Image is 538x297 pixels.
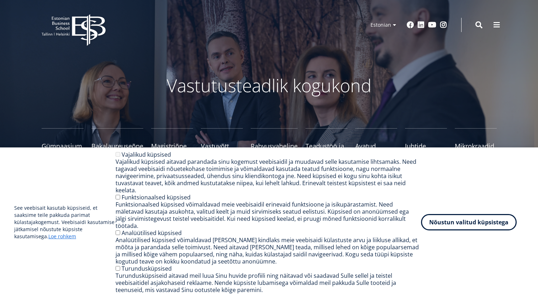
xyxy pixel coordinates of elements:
a: Rahvusvaheline kogemus [251,128,298,157]
a: Instagram [440,21,447,28]
label: Vajalikud küpsised [122,151,171,158]
a: Bakalaureuseõpe [91,128,143,157]
a: Teadustöö ja doktoriõpe [305,128,347,157]
a: Vastuvõtt ülikooli [201,128,243,157]
button: Nõustun valitud küpsistega [421,214,517,230]
a: Facebook [407,21,414,28]
a: Linkedin [417,21,425,28]
a: Youtube [428,21,436,28]
span: Mikrokraadid [455,142,497,150]
span: Gümnaasium [42,142,84,150]
a: Gümnaasium [42,128,84,157]
a: Magistriõpe [151,128,193,157]
a: Juhtide koolitus [405,128,447,157]
span: Rahvusvaheline kogemus [251,142,298,157]
span: Bakalaureuseõpe [91,142,143,150]
div: Vajalikud küpsised aitavad parandada sinu kogemust veebisaidil ja muudavad selle kasutamise lihts... [116,158,421,194]
label: Analüütilised küpsised [122,229,182,237]
span: Avatud Ülikool [355,142,397,157]
label: Funktsionaalsed küpsised [122,193,191,201]
p: Vastutusteadlik kogukond [81,75,458,96]
a: Mikrokraadid [455,128,497,157]
div: Funktsionaalsed küpsised võimaldavad meie veebisaidil erinevaid funktsioone ja isikupärastamist. ... [116,201,421,229]
a: Loe rohkem [48,233,76,240]
span: Juhtide koolitus [405,142,447,157]
a: Avatud Ülikool [355,128,397,157]
label: Turundusküpsised [122,265,172,272]
span: Magistriõpe [151,142,193,150]
p: See veebisait kasutab küpsiseid, et saaksime teile pakkuda parimat külastajakogemust. Veebisaidi ... [14,204,116,240]
div: Turundusküpsiseid aitavad meil luua Sinu huvide profiili ning näitavad või saadavad Sulle sellel ... [116,272,421,293]
span: Teadustöö ja doktoriõpe [305,142,347,157]
span: Vastuvõtt ülikooli [201,142,243,157]
div: Analüütilised küpsised võimaldavad [PERSON_NAME] kindlaks meie veebisaidi külastuste arvu ja liik... [116,236,421,265]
